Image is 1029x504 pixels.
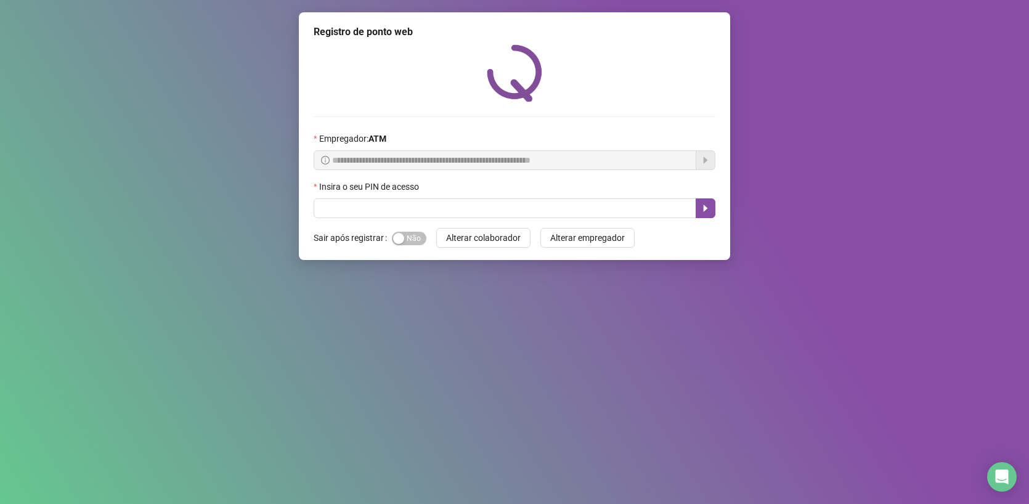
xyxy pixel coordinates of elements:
[314,228,392,248] label: Sair após registrar
[319,132,386,145] span: Empregador :
[550,231,625,245] span: Alterar empregador
[487,44,542,102] img: QRPoint
[436,228,531,248] button: Alterar colaborador
[987,462,1017,492] div: Open Intercom Messenger
[701,203,710,213] span: caret-right
[540,228,635,248] button: Alterar empregador
[368,134,386,144] strong: ATM
[314,180,427,193] label: Insira o seu PIN de acesso
[446,231,521,245] span: Alterar colaborador
[314,25,715,39] div: Registro de ponto web
[321,156,330,165] span: info-circle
